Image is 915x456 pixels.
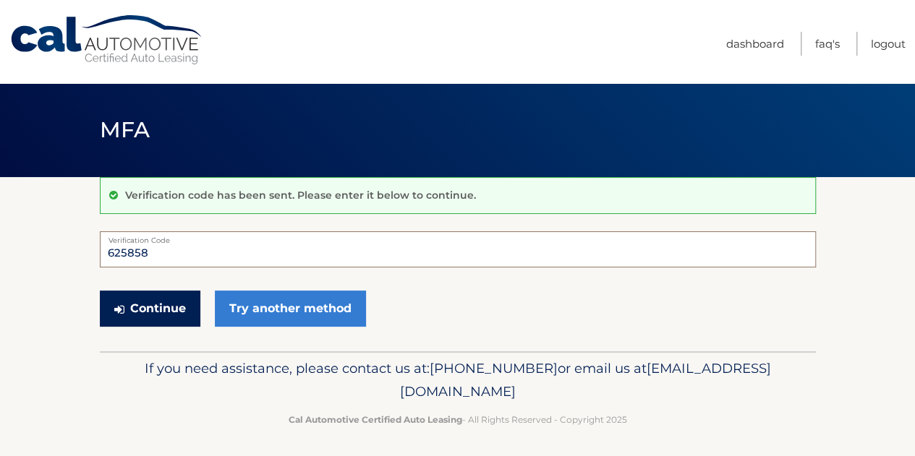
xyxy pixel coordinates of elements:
[815,32,840,56] a: FAQ's
[100,231,816,243] label: Verification Code
[289,414,462,425] strong: Cal Automotive Certified Auto Leasing
[726,32,784,56] a: Dashboard
[100,116,150,143] span: MFA
[215,291,366,327] a: Try another method
[400,360,771,400] span: [EMAIL_ADDRESS][DOMAIN_NAME]
[9,14,205,66] a: Cal Automotive
[430,360,558,377] span: [PHONE_NUMBER]
[100,291,200,327] button: Continue
[109,412,807,427] p: - All Rights Reserved - Copyright 2025
[125,189,476,202] p: Verification code has been sent. Please enter it below to continue.
[109,357,807,403] p: If you need assistance, please contact us at: or email us at
[100,231,816,267] input: Verification Code
[871,32,906,56] a: Logout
